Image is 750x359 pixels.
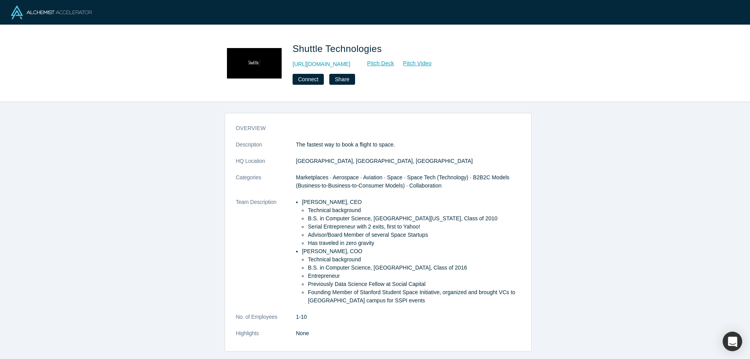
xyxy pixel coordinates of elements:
img: Alchemist Logo [11,5,92,19]
li: [PERSON_NAME], COO [302,247,520,305]
a: Pitch Deck [359,59,395,68]
p: Previously Data Science Fellow at Social Capital [308,280,520,288]
li: B.S. in Computer Science, [GEOGRAPHIC_DATA][US_STATE], Class of 2010 [308,214,520,223]
p: The fastest way to book a flight to space. [296,141,520,149]
dt: HQ Location [236,157,296,173]
dt: Team Description [236,198,296,313]
button: Connect [293,74,324,85]
dt: Description [236,141,296,157]
p: None [296,329,520,338]
dd: 1-10 [296,313,520,321]
h3: overview [236,124,509,132]
dt: Highlights [236,329,296,346]
img: Shuttle Technologies's Logo [227,36,282,91]
dt: Categories [236,173,296,198]
li: Technical background [308,206,520,214]
p: Entrepreneur [308,272,520,280]
span: Marketplaces · Aerospace · Aviation · Space · Space Tech (Technology) · B2B2C Models (Business-to... [296,174,510,189]
button: Share [329,74,355,85]
span: Shuttle Technologies [293,43,384,54]
a: [URL][DOMAIN_NAME] [293,60,350,68]
li: [PERSON_NAME], CEO [302,198,520,247]
p: Founding Member of Stanford Student Space Initiative, organized and brought VCs to [GEOGRAPHIC_DA... [308,288,520,305]
li: Advisor/Board Member of several Space Startups [308,231,520,239]
a: Pitch Video [395,59,432,68]
li: Has traveled in zero gravity [308,239,520,247]
p: B.S. in Computer Science, [GEOGRAPHIC_DATA], Class of 2016 [308,264,520,272]
p: Technical background [308,255,520,264]
li: Serial Entrepreneur with 2 exits, first to Yahoo! [308,223,520,231]
dt: No. of Employees [236,313,296,329]
dd: [GEOGRAPHIC_DATA], [GEOGRAPHIC_DATA], [GEOGRAPHIC_DATA] [296,157,520,165]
